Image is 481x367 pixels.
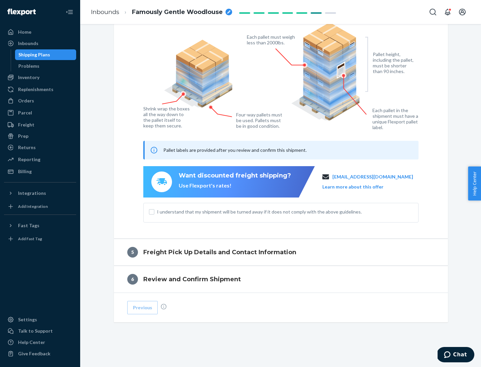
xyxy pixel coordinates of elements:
a: Add Fast Tag [4,234,76,244]
h4: Review and Confirm Shipment [143,275,241,284]
button: Help Center [468,166,481,201]
div: Fast Tags [18,222,39,229]
button: Talk to Support [4,326,76,336]
a: Add Integration [4,201,76,212]
iframe: Opens a widget where you can chat to one of our agents [438,347,474,364]
div: Orders [18,97,34,104]
a: Freight [4,119,76,130]
div: Returns [18,144,36,151]
div: Integrations [18,190,46,197]
a: [EMAIL_ADDRESS][DOMAIN_NAME] [332,173,413,180]
figcaption: Each pallet must weigh less than 2000lbs. [247,34,297,45]
a: Inventory [4,72,76,83]
a: Returns [4,142,76,153]
div: Use Flexport's rates! [179,182,291,190]
div: Prep [18,133,28,139]
a: Billing [4,166,76,177]
figcaption: Each pallet in the shipment must have a unique Flexport pallet label. [372,107,423,130]
div: Replenishments [18,86,53,93]
figcaption: Four-way pallets must be used. Pallets must be in good condition. [236,112,283,129]
div: Add Integration [18,204,48,209]
button: Open account menu [456,5,469,19]
figcaption: Pallet height, including the pallet, must be shorter than 90 inches. [373,51,417,74]
div: Inventory [18,74,39,81]
div: Shipping Plans [18,51,50,58]
div: Give Feedback [18,350,50,357]
a: Inbounds [4,38,76,49]
div: Problems [18,63,39,69]
button: Fast Tags [4,220,76,231]
div: Settings [18,316,37,323]
button: Open Search Box [426,5,440,19]
div: Help Center [18,339,45,346]
button: 6Review and Confirm Shipment [114,266,448,293]
div: 6 [127,274,138,285]
button: Integrations [4,188,76,199]
a: Help Center [4,337,76,348]
button: Open notifications [441,5,454,19]
span: I understand that my shipment will be turned away if it does not comply with the above guidelines. [157,209,413,215]
input: I understand that my shipment will be turned away if it does not comply with the above guidelines. [149,209,154,215]
a: Prep [4,131,76,141]
a: Settings [4,314,76,325]
ol: breadcrumbs [86,2,237,22]
div: 5 [127,247,138,258]
img: Flexport logo [7,9,36,15]
button: Learn more about this offer [322,183,383,190]
div: Inbounds [18,40,38,47]
button: Close Navigation [63,5,76,19]
a: Parcel [4,107,76,118]
button: Previous [127,301,158,314]
span: Pallet labels are provided after you review and confirm this shipment. [163,147,307,153]
figcaption: Shrink wrap the boxes all the way down to the pallet itself to keep them secure. [143,106,191,128]
div: Home [18,29,31,35]
div: Want discounted freight shipping? [179,171,291,180]
a: Shipping Plans [15,49,76,60]
div: Parcel [18,109,32,116]
button: Give Feedback [4,348,76,359]
a: Orders [4,95,76,106]
div: Add Fast Tag [18,236,42,242]
div: Reporting [18,156,40,163]
a: Home [4,27,76,37]
a: Reporting [4,154,76,165]
div: Billing [18,168,32,175]
a: Problems [15,61,76,71]
h4: Freight Pick Up Details and Contact Information [143,248,296,257]
button: 5Freight Pick Up Details and Contact Information [114,239,448,266]
div: Freight [18,121,34,128]
a: Replenishments [4,84,76,95]
div: Talk to Support [18,328,53,334]
a: Inbounds [91,8,119,16]
span: Famously Gentle Woodlouse [132,8,223,17]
